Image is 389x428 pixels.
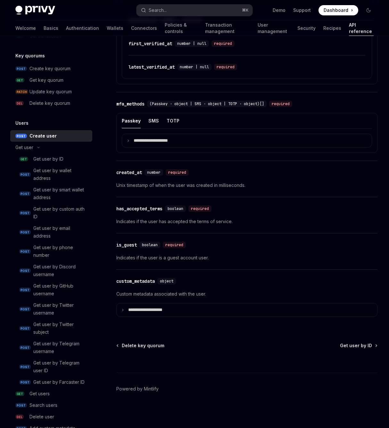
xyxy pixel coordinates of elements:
p: Indicates if the user is a guest account user. [116,254,377,262]
a: POSTGet user by wallet address [10,165,92,184]
a: POSTGet user by email address [10,222,92,242]
a: POSTGet user by Discord username [10,261,92,280]
span: POST [19,249,31,254]
span: PATCH [15,89,28,94]
a: POSTGet user by Farcaster ID [10,376,92,388]
a: Dashboard [319,5,358,15]
span: object [160,279,173,284]
span: number [147,170,161,175]
a: POSTGet user by Telegram user ID [10,357,92,376]
span: POST [19,326,31,331]
a: POSTGet user by GitHub username [10,280,92,299]
span: number | null [180,64,209,70]
a: Recipes [323,21,341,36]
p: Indicates if the user has accepted the terms of service. [116,218,377,225]
button: Passkey [122,113,141,128]
span: POST [19,307,31,312]
span: POST [15,66,27,71]
span: ⌘ K [242,8,249,13]
h5: Users [15,119,29,127]
div: Get user by wallet address [33,167,88,182]
span: number | null [177,41,206,46]
h5: Key quorums [15,52,45,60]
a: Authentication [66,21,99,36]
div: required [214,64,237,70]
span: Dashboard [324,7,348,13]
div: first_verified_at [128,40,172,47]
span: POST [19,345,31,350]
div: Get user [15,144,33,151]
span: Get user by ID [340,342,372,349]
a: PATCHUpdate key quorum [10,86,92,97]
a: Demo [273,7,286,13]
a: Powered by Mintlify [116,386,159,392]
span: GET [19,157,28,162]
span: POST [19,211,31,215]
div: Get user by phone number [33,244,88,259]
a: POSTGet user by smart wallet address [10,184,92,203]
span: DEL [15,101,24,106]
div: Delete user [29,413,54,421]
a: POSTGet user by phone number [10,242,92,261]
div: is_guest [116,242,137,248]
a: Policies & controls [165,21,197,36]
span: POST [19,230,31,235]
div: required [269,101,292,107]
div: required [163,242,186,248]
span: POST [19,172,31,177]
div: required [188,206,211,212]
div: Get user by Twitter subject [33,321,88,336]
span: Delete key quorum [122,342,164,349]
div: Get key quorum [29,76,63,84]
a: Delete key quorum [117,342,164,349]
div: has_accepted_terms [116,206,162,212]
p: Unix timestamp of when the user was created in milliseconds. [116,181,377,189]
div: custom_metadata [116,278,155,284]
div: Get users [29,390,50,398]
span: boolean [168,206,183,211]
a: GETGet user by ID [10,153,92,165]
a: DELDelete user [10,411,92,423]
div: Get user by smart wallet address [33,186,88,201]
div: Get user by email address [33,224,88,240]
a: POSTGet user by custom auth ID [10,203,92,222]
span: POST [15,403,27,408]
a: POSTGet user by Twitter subject [10,319,92,338]
div: Create key quorum [29,65,70,72]
a: Wallets [107,21,123,36]
div: required [166,169,189,176]
img: dark logo [15,6,55,15]
button: Toggle dark mode [363,5,374,15]
button: TOTP [167,113,179,128]
div: created_at [116,169,142,176]
div: Search... [149,6,167,14]
div: Get user by ID [33,155,63,163]
a: POSTGet user by Twitter username [10,299,92,319]
span: POST [19,288,31,292]
span: POST [19,268,31,273]
div: Create user [29,132,57,140]
a: POSTGet user by Telegram username [10,338,92,357]
div: required [211,40,235,47]
a: GETGet users [10,388,92,399]
a: Welcome [15,21,36,36]
a: Basics [44,21,58,36]
span: POST [15,134,27,138]
a: Get user by ID [340,342,377,349]
span: POST [19,365,31,369]
div: latest_verified_at [128,64,175,70]
a: DELDelete key quorum [10,97,92,109]
a: User management [258,21,290,36]
a: API reference [349,21,374,36]
div: Get user by Twitter username [33,301,88,317]
span: GET [15,78,24,83]
span: DEL [15,415,24,419]
span: GET [15,391,24,396]
a: GETGet key quorum [10,74,92,86]
span: boolean [142,242,158,248]
div: Get user by Telegram username [33,340,88,355]
div: mfa_methods [116,101,145,107]
div: Get user by Discord username [33,263,88,278]
a: POSTSearch users [10,399,92,411]
div: Get user by Telegram user ID [33,359,88,374]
